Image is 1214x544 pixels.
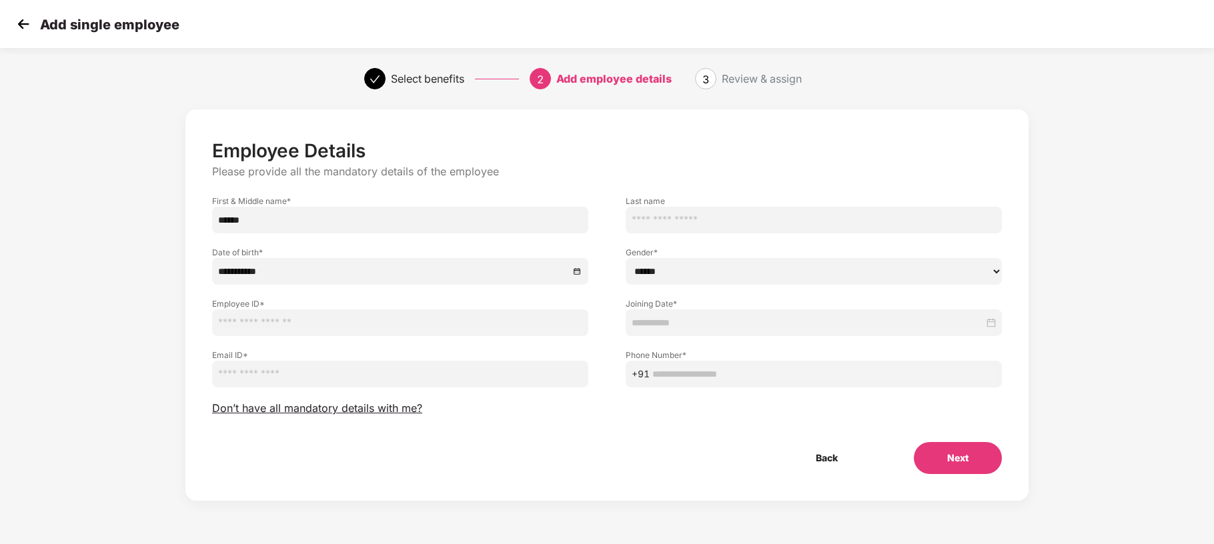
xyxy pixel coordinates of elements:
button: Back [782,442,871,474]
span: +91 [632,367,650,381]
label: Employee ID [212,298,588,309]
label: Joining Date [626,298,1002,309]
span: check [370,74,380,85]
span: 3 [702,73,709,86]
img: svg+xml;base64,PHN2ZyB4bWxucz0iaHR0cDovL3d3dy53My5vcmcvMjAwMC9zdmciIHdpZHRoPSIzMCIgaGVpZ2h0PSIzMC... [13,14,33,34]
label: Email ID [212,349,588,361]
p: Please provide all the mandatory details of the employee [212,165,1002,179]
label: Gender [626,247,1002,258]
p: Add single employee [40,17,179,33]
div: Select benefits [391,68,464,89]
label: First & Middle name [212,195,588,207]
button: Next [914,442,1002,474]
span: 2 [537,73,544,86]
label: Last name [626,195,1002,207]
div: Review & assign [722,68,802,89]
label: Date of birth [212,247,588,258]
div: Add employee details [556,68,672,89]
p: Employee Details [212,139,1002,162]
span: Don’t have all mandatory details with me? [212,401,422,415]
label: Phone Number [626,349,1002,361]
